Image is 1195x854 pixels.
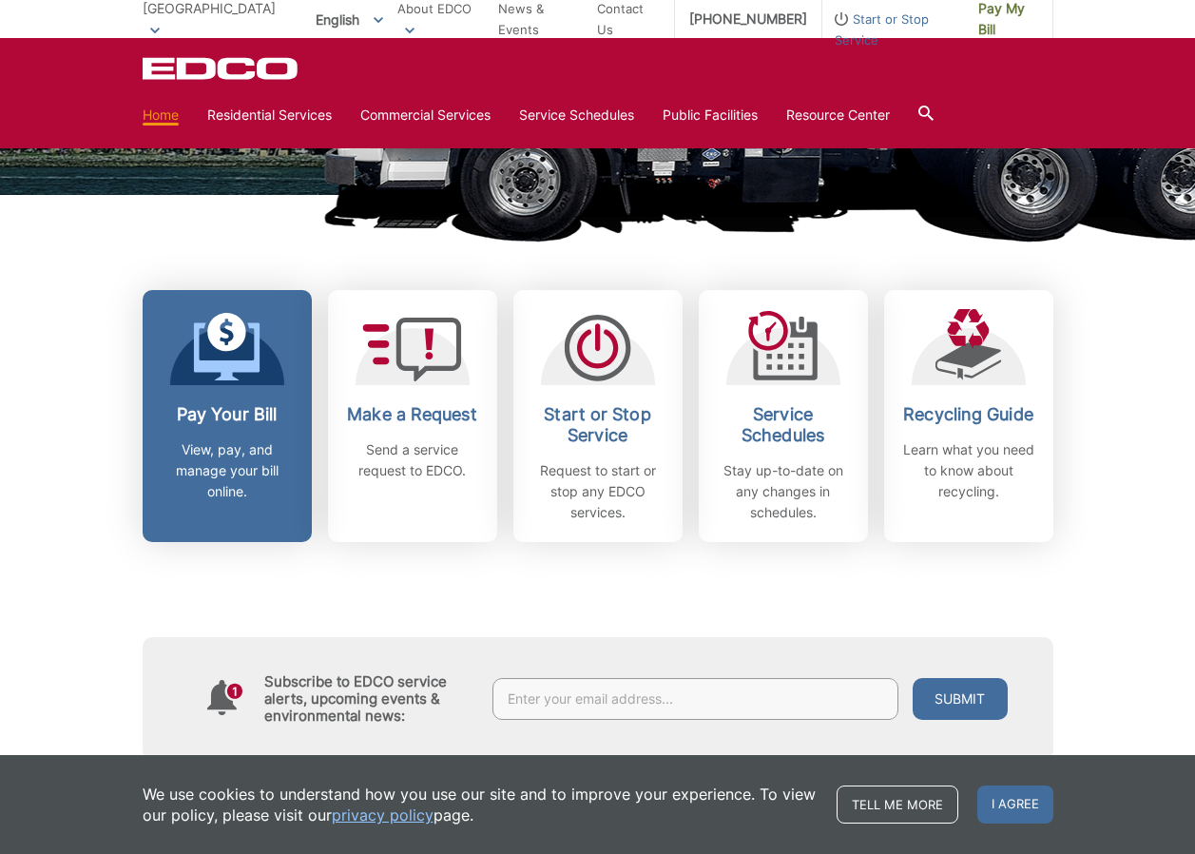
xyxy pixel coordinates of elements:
[492,678,898,720] input: Enter your email address...
[143,105,179,126] a: Home
[528,404,668,446] h2: Start or Stop Service
[342,404,483,425] h2: Make a Request
[528,460,668,523] p: Request to start or stop any EDCO services.
[786,105,890,126] a: Resource Center
[143,784,818,825] p: We use cookies to understand how you use our site and to improve your experience. To view our pol...
[713,404,854,446] h2: Service Schedules
[519,105,634,126] a: Service Schedules
[360,105,491,126] a: Commercial Services
[328,290,497,542] a: Make a Request Send a service request to EDCO.
[157,404,298,425] h2: Pay Your Bill
[207,105,332,126] a: Residential Services
[301,4,397,35] span: English
[342,439,483,481] p: Send a service request to EDCO.
[143,57,300,80] a: EDCD logo. Return to the homepage.
[699,290,868,542] a: Service Schedules Stay up-to-date on any changes in schedules.
[837,786,958,824] a: Tell me more
[143,290,312,542] a: Pay Your Bill View, pay, and manage your bill online.
[264,673,473,725] h4: Subscribe to EDCO service alerts, upcoming events & environmental news:
[157,439,298,502] p: View, pay, and manage your bill online.
[713,460,854,523] p: Stay up-to-date on any changes in schedules.
[332,805,434,825] a: privacy policy
[663,105,758,126] a: Public Facilities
